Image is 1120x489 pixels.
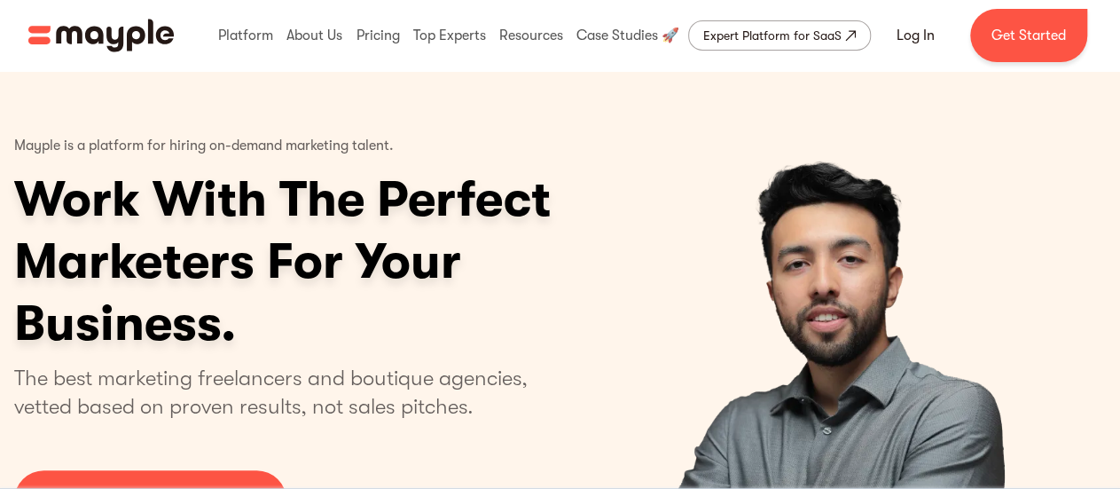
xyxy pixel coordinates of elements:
div: About Us [282,7,347,64]
iframe: Chat Widget [801,283,1120,489]
a: home [28,19,174,52]
a: Get Started [970,9,1087,62]
div: Pricing [351,7,403,64]
h1: Work With The Perfect Marketers For Your Business. [14,169,688,355]
p: The best marketing freelancers and boutique agencies, vetted based on proven results, not sales p... [14,364,549,421]
div: Platform [214,7,278,64]
img: Mayple logo [28,19,174,52]
div: Top Experts [409,7,490,64]
a: Expert Platform for SaaS [688,20,871,51]
div: Expert Platform for SaaS [703,25,842,46]
p: Mayple is a platform for hiring on-demand marketing talent. [14,124,394,169]
div: Resources [495,7,568,64]
a: Log In [875,14,956,57]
